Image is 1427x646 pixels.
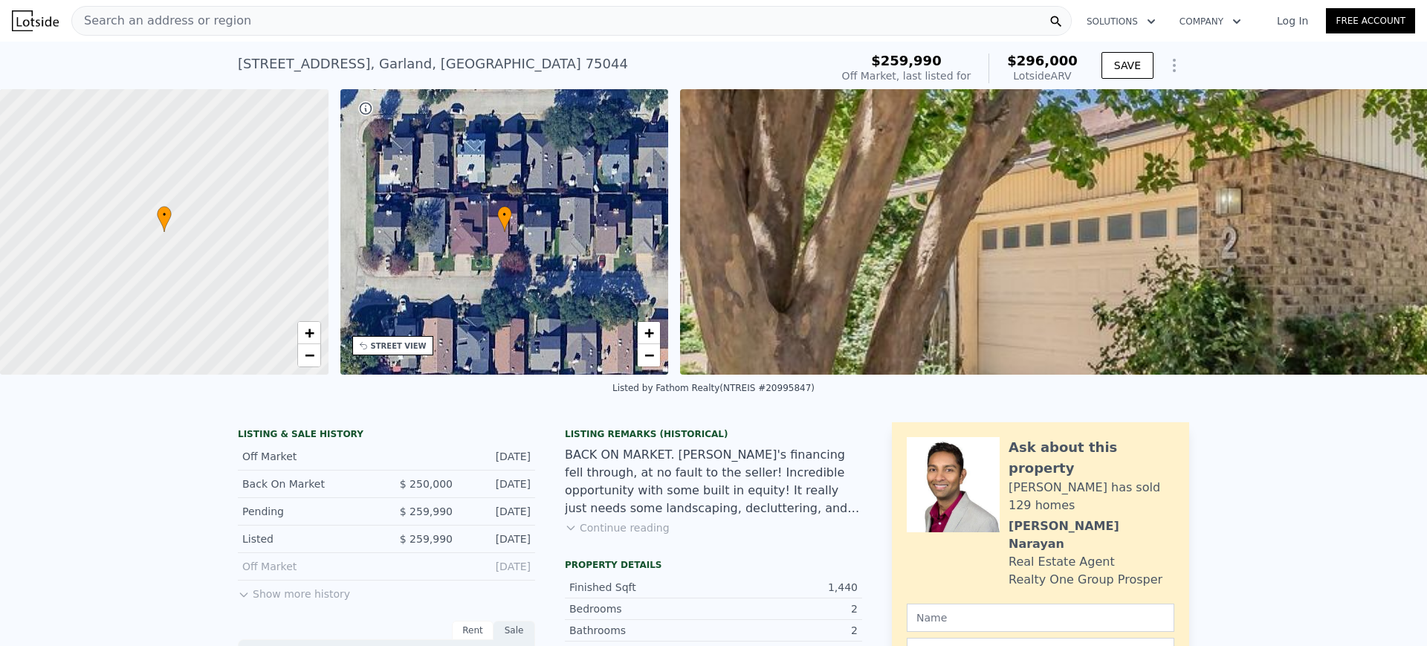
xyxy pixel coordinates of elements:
div: [DATE] [465,532,531,546]
span: $ 250,000 [400,478,453,490]
div: • [157,206,172,232]
div: Lotside ARV [1007,68,1078,83]
input: Name [907,604,1174,632]
span: − [644,346,654,364]
div: [PERSON_NAME] has sold 129 homes [1009,479,1174,514]
a: Zoom out [638,344,660,366]
div: Off Market [242,559,375,574]
button: Solutions [1075,8,1168,35]
div: Off Market [242,449,375,464]
div: Rent [452,621,494,640]
div: • [497,206,512,232]
div: Realty One Group Prosper [1009,571,1162,589]
div: [STREET_ADDRESS] , Garland , [GEOGRAPHIC_DATA] 75044 [238,54,628,74]
span: + [644,323,654,342]
span: • [157,208,172,222]
div: 1,440 [713,580,858,595]
button: SAVE [1101,52,1153,79]
div: Ask about this property [1009,437,1174,479]
button: Continue reading [565,520,670,535]
a: Log In [1259,13,1326,28]
div: Off Market, last listed for [842,68,971,83]
span: • [497,208,512,222]
div: [PERSON_NAME] Narayan [1009,517,1174,553]
div: Bedrooms [569,601,713,616]
a: Zoom in [298,322,320,344]
div: 2 [713,601,858,616]
a: Zoom out [298,344,320,366]
span: $ 259,990 [400,506,453,517]
div: Back On Market [242,477,375,491]
div: Bathrooms [569,623,713,638]
div: Listed by Fathom Realty (NTREIS #20995847) [612,383,815,393]
div: 2 [713,623,858,638]
div: [DATE] [465,477,531,491]
button: Company [1168,8,1253,35]
img: Lotside [12,10,59,31]
button: Show more history [238,581,350,601]
a: Free Account [1326,8,1415,33]
div: Property details [565,559,862,571]
div: [DATE] [465,449,531,464]
span: + [304,323,314,342]
span: $ 259,990 [400,533,453,545]
span: Search an address or region [72,12,251,30]
button: Show Options [1159,51,1189,80]
div: BACK ON MARKET. [PERSON_NAME]'s financing fell through, at no fault to the seller! Incredible opp... [565,446,862,517]
span: $259,990 [871,53,942,68]
div: LISTING & SALE HISTORY [238,428,535,443]
span: $296,000 [1007,53,1078,68]
div: Real Estate Agent [1009,553,1115,571]
div: Listed [242,532,375,546]
div: Finished Sqft [569,580,713,595]
div: [DATE] [465,559,531,574]
a: Zoom in [638,322,660,344]
div: Listing Remarks (Historical) [565,428,862,440]
div: Sale [494,621,535,640]
span: − [304,346,314,364]
div: Pending [242,504,375,519]
div: [DATE] [465,504,531,519]
div: STREET VIEW [371,340,427,352]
